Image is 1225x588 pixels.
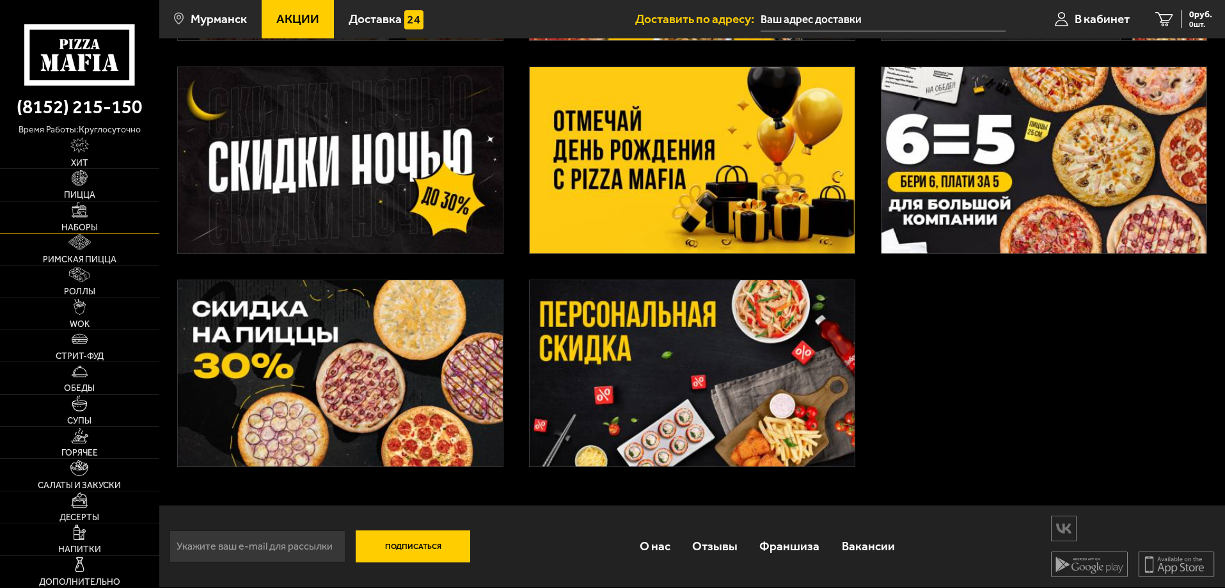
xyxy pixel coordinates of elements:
span: Мурманск [191,13,247,25]
a: Отзывы [681,525,748,567]
a: О нас [628,525,681,567]
span: Супы [67,417,91,425]
span: Дополнительно [39,578,120,587]
span: Доставка [349,13,402,25]
span: Наборы [61,223,98,232]
span: Роллы [64,287,95,296]
span: Горячее [61,449,98,457]
span: Салаты и закуски [38,481,121,490]
span: В кабинет [1075,13,1130,25]
span: Стрит-фуд [56,352,104,361]
span: Доставить по адресу: [635,13,761,25]
span: Римская пицца [43,255,116,264]
a: Вакансии [831,525,906,567]
span: Пицца [64,191,95,200]
span: WOK [70,320,90,329]
a: Франшиза [748,525,830,567]
span: Напитки [58,545,101,554]
span: Хит [71,159,88,168]
img: vk [1052,517,1076,539]
span: Обеды [64,384,95,393]
span: 0 шт. [1189,20,1212,28]
img: 15daf4d41897b9f0e9f617042186c801.svg [404,10,423,29]
input: Укажите ваш e-mail для рассылки [170,530,345,562]
input: Ваш адрес доставки [761,8,1006,31]
span: Десерты [59,513,99,522]
button: Подписаться [356,530,471,562]
span: 0 руб. [1189,10,1212,19]
span: Акции [276,13,319,25]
